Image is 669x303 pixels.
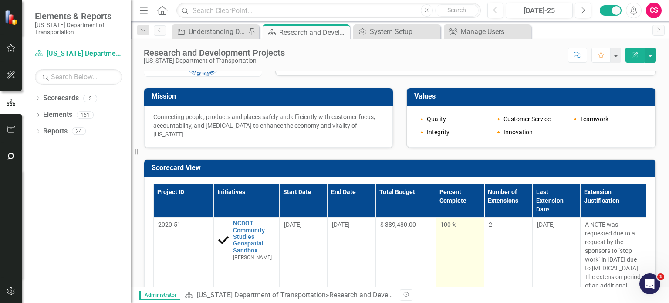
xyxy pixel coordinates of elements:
[657,273,664,280] span: 1
[72,128,86,135] div: 24
[569,112,646,126] td: 🔸 Teamwork
[332,221,350,228] span: [DATE]
[43,93,79,103] a: Scorecards
[279,27,348,38] div: Research and Development Projects
[176,3,480,18] input: Search ClearPoint...
[380,221,416,228] span: $ 389,480.00
[489,221,492,228] span: 2
[639,273,660,294] iframe: Intercom live chat
[446,26,529,37] a: Manage Users
[416,126,493,139] td: 🔸 Integrity
[35,11,122,21] span: Elements & Reports
[197,291,326,299] a: [US_STATE] Department of Transportation
[537,221,555,228] span: [DATE]
[493,126,569,139] td: 🔸 Innovation
[435,4,479,17] button: Search
[4,9,20,25] img: ClearPoint Strategy
[284,221,302,228] span: [DATE]
[460,26,529,37] div: Manage Users
[35,21,122,36] small: [US_STATE] Department of Transportation
[158,221,181,228] span: 2020-51
[418,115,490,123] p: 🔸 Quality
[355,26,438,37] a: System Setup
[506,3,573,18] button: [DATE]-25
[218,235,229,245] img: Completed
[414,92,651,100] h3: Values
[233,220,275,254] a: NCDOT Community Studies Geospatial Sandbox
[152,164,651,172] h3: Scorecard View
[144,58,285,64] div: [US_STATE] Department of Transportation
[35,69,122,85] input: Search Below...
[77,111,94,119] div: 161
[646,3,662,18] button: CS
[233,255,272,260] small: [PERSON_NAME]
[440,220,480,229] div: 100 %
[43,126,68,136] a: Reports
[153,112,384,139] p: Connecting people, products and places safely and efficiently with customer focus, accountability...
[35,49,122,59] a: [US_STATE] Department of Transportation
[144,48,285,58] div: Research and Development Projects
[189,26,246,37] div: Understanding Drivers of Change in Vehicle Availability and Ownership
[329,291,440,299] div: Research and Development Projects
[83,95,97,102] div: 2
[43,110,72,120] a: Elements
[139,291,180,300] span: Administrator
[185,290,393,300] div: »
[370,26,438,37] div: System Setup
[174,26,246,37] a: Understanding Drivers of Change in Vehicle Availability and Ownership
[509,6,570,16] div: [DATE]-25
[152,92,389,100] h3: Mission
[447,7,466,14] span: Search
[493,112,569,126] td: 🔸 Customer Service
